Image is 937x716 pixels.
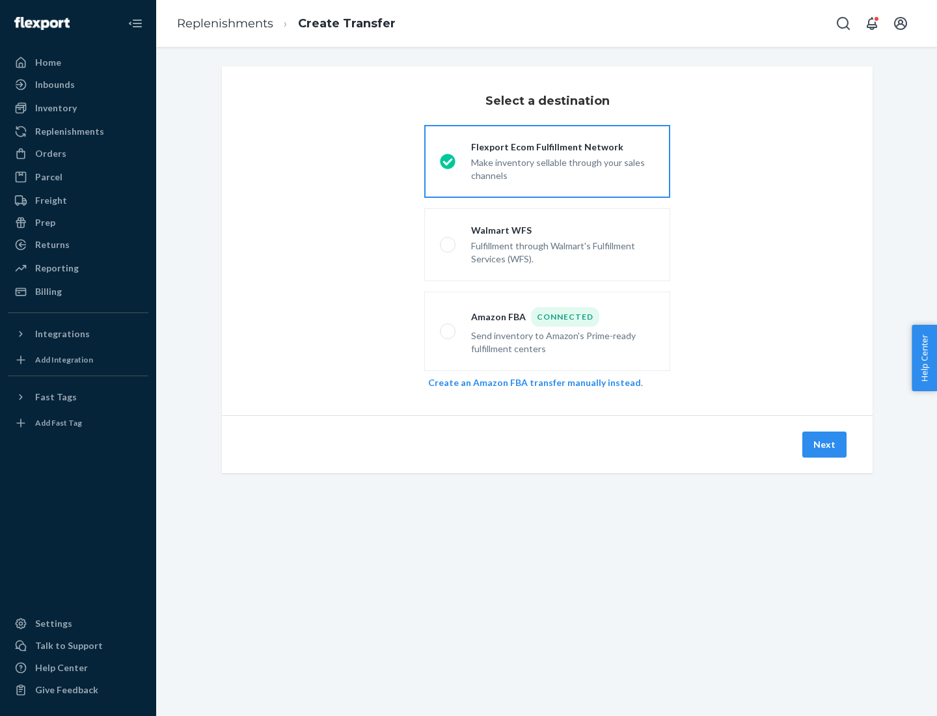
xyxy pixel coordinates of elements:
div: Home [35,56,61,69]
button: Open Search Box [830,10,856,36]
div: Prep [35,216,55,229]
a: Settings [8,613,148,634]
button: Give Feedback [8,680,148,700]
a: Help Center [8,657,148,678]
button: Next [802,432,847,458]
button: Open notifications [859,10,885,36]
div: Make inventory sellable through your sales channels [471,154,655,182]
div: Returns [35,238,70,251]
div: Give Feedback [35,683,98,696]
a: Inventory [8,98,148,118]
a: Prep [8,212,148,233]
div: Connected [531,307,599,327]
div: Inbounds [35,78,75,91]
div: Flexport Ecom Fulfillment Network [471,141,655,154]
a: Add Integration [8,350,148,370]
div: Add Fast Tag [35,417,82,428]
a: Orders [8,143,148,164]
a: Talk to Support [8,635,148,656]
a: Create an Amazon FBA transfer manually instead [428,377,641,388]
div: Integrations [35,327,90,340]
img: Flexport logo [14,17,70,30]
div: Inventory [35,102,77,115]
a: Returns [8,234,148,255]
div: Freight [35,194,67,207]
div: Orders [35,147,66,160]
a: Parcel [8,167,148,187]
button: Close Navigation [122,10,148,36]
div: Talk to Support [35,639,103,652]
a: Home [8,52,148,73]
a: Create Transfer [298,16,396,31]
a: Replenishments [177,16,273,31]
a: Replenishments [8,121,148,142]
button: Integrations [8,324,148,344]
div: Settings [35,617,72,630]
div: Replenishments [35,125,104,138]
div: Reporting [35,262,79,275]
div: Parcel [35,171,62,184]
div: Billing [35,285,62,298]
h3: Select a destination [485,92,610,109]
a: Billing [8,281,148,302]
div: Walmart WFS [471,224,655,237]
a: Add Fast Tag [8,413,148,434]
a: Inbounds [8,74,148,95]
a: Reporting [8,258,148,279]
div: Fulfillment through Walmart's Fulfillment Services (WFS). [471,237,655,266]
button: Help Center [912,325,937,391]
div: Add Integration [35,354,93,365]
button: Open account menu [888,10,914,36]
button: Fast Tags [8,387,148,407]
div: . [428,376,666,389]
a: Freight [8,190,148,211]
div: Send inventory to Amazon's Prime-ready fulfillment centers [471,327,655,355]
div: Amazon FBA [471,307,655,327]
div: Help Center [35,661,88,674]
div: Fast Tags [35,391,77,404]
ol: breadcrumbs [167,5,406,43]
